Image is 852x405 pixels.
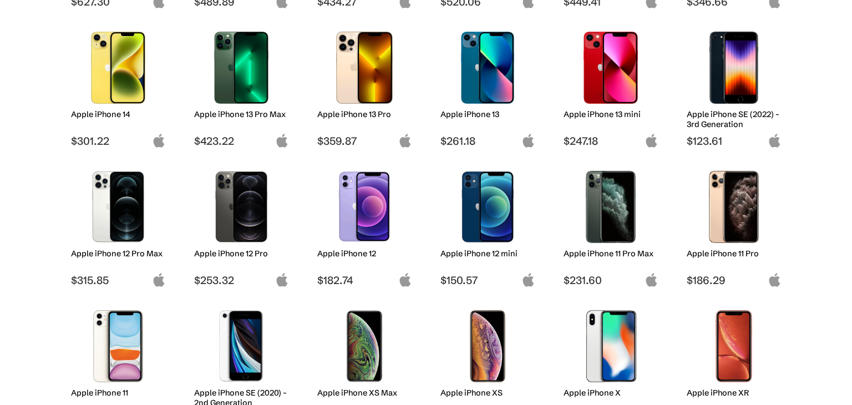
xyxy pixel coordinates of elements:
[202,171,281,243] img: iPhone 12 Pro
[440,109,535,119] h2: Apple iPhone 13
[440,134,535,148] span: $261.18
[312,165,417,287] a: iPhone 12 Apple iPhone 12 $182.74 apple-logo
[695,171,773,243] img: iPhone 11 Pro
[564,109,658,119] h2: Apple iPhone 13 mini
[317,249,412,259] h2: Apple iPhone 12
[435,165,540,287] a: iPhone 12 mini Apple iPhone 12 mini $150.57 apple-logo
[449,32,527,104] img: iPhone 13
[194,109,289,119] h2: Apple iPhone 13 Pro Max
[449,310,527,382] img: iPhone XS
[558,165,663,287] a: iPhone 11 Pro Max Apple iPhone 11 Pro Max $231.60 apple-logo
[326,32,404,104] img: iPhone 13 Pro
[645,273,658,287] img: apple-logo
[79,171,158,243] img: iPhone 12 Pro Max
[564,249,658,259] h2: Apple iPhone 11 Pro Max
[687,134,782,148] span: $123.61
[275,134,289,148] img: apple-logo
[65,26,171,148] a: iPhone 14 Apple iPhone 14 $301.22 apple-logo
[202,32,281,104] img: iPhone 13 Pro Max
[768,134,782,148] img: apple-logo
[317,109,412,119] h2: Apple iPhone 13 Pro
[189,165,294,287] a: iPhone 12 Pro Apple iPhone 12 Pro $253.32 apple-logo
[558,26,663,148] a: iPhone 13 mini Apple iPhone 13 mini $247.18 apple-logo
[194,274,289,287] span: $253.32
[326,171,404,243] img: iPhone 12
[71,134,166,148] span: $301.22
[317,134,412,148] span: $359.87
[71,249,166,259] h2: Apple iPhone 12 Pro Max
[435,26,540,148] a: iPhone 13 Apple iPhone 13 $261.18 apple-logo
[695,310,773,382] img: iPhone XR
[71,388,166,398] h2: Apple iPhone 11
[65,165,171,287] a: iPhone 12 Pro Max Apple iPhone 12 Pro Max $315.85 apple-logo
[71,109,166,119] h2: Apple iPhone 14
[312,26,417,148] a: iPhone 13 Pro Apple iPhone 13 Pro $359.87 apple-logo
[398,273,412,287] img: apple-logo
[152,134,166,148] img: apple-logo
[202,310,281,382] img: iPhone SE 2nd Gen
[275,273,289,287] img: apple-logo
[681,165,787,287] a: iPhone 11 Pro Apple iPhone 11 Pro $186.29 apple-logo
[194,249,289,259] h2: Apple iPhone 12 Pro
[645,134,658,148] img: apple-logo
[194,134,289,148] span: $423.22
[572,310,650,382] img: iPhone X
[572,171,650,243] img: iPhone 11 Pro Max
[695,32,773,104] img: iPhone SE 3rd Gen
[440,274,535,287] span: $150.57
[189,26,294,148] a: iPhone 13 Pro Max Apple iPhone 13 Pro Max $423.22 apple-logo
[768,273,782,287] img: apple-logo
[564,134,658,148] span: $247.18
[521,134,535,148] img: apple-logo
[564,388,658,398] h2: Apple iPhone X
[687,274,782,287] span: $186.29
[398,134,412,148] img: apple-logo
[687,109,782,129] h2: Apple iPhone SE (2022) - 3rd Generation
[326,310,404,382] img: iPhone XS Max
[687,249,782,259] h2: Apple iPhone 11 Pro
[440,249,535,259] h2: Apple iPhone 12 mini
[521,273,535,287] img: apple-logo
[440,388,535,398] h2: Apple iPhone XS
[449,171,527,243] img: iPhone 12 mini
[71,274,166,287] span: $315.85
[572,32,650,104] img: iPhone 13 mini
[317,274,412,287] span: $182.74
[152,273,166,287] img: apple-logo
[79,32,158,104] img: iPhone 14
[687,388,782,398] h2: Apple iPhone XR
[317,388,412,398] h2: Apple iPhone XS Max
[564,274,658,287] span: $231.60
[681,26,787,148] a: iPhone SE 3rd Gen Apple iPhone SE (2022) - 3rd Generation $123.61 apple-logo
[79,310,158,382] img: iPhone 11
